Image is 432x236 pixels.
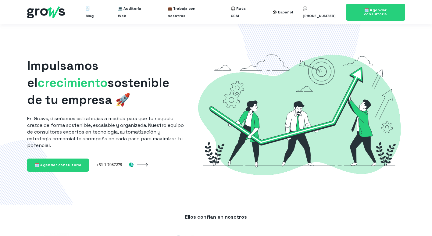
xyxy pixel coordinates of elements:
[303,2,338,22] a: 💬 [PHONE_NUMBER]
[168,2,211,22] a: 💼 Trabaja con nosotros
[231,2,253,22] a: 🎧 Ruta CRM
[85,2,98,22] a: 🧾 Blog
[27,159,89,172] a: 🗓️ Agendar consultoría
[27,115,184,149] p: En Grows, diseñamos estrategias a medida para que tu negocio crezca de forma sostenible, escalabl...
[118,2,148,22] a: 💻 Auditoría Web
[35,163,82,167] span: 🗓️ Agendar consultoría
[33,214,399,220] p: Ellos confían en nosotros
[278,9,293,16] div: Español
[364,8,387,16] span: 🗓️ Agendar consultoría
[402,207,432,236] iframe: Chat Widget
[194,44,405,185] img: Grows-Growth-Marketing-Hacking-Hubspot
[27,6,65,18] img: grows - hubspot
[346,4,405,21] a: 🗓️ Agendar consultoría
[96,162,134,167] img: Perú +51 1 7087279
[37,75,108,91] span: crecimiento
[27,57,184,109] h1: Impulsamos el sostenible de tu empresa 🚀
